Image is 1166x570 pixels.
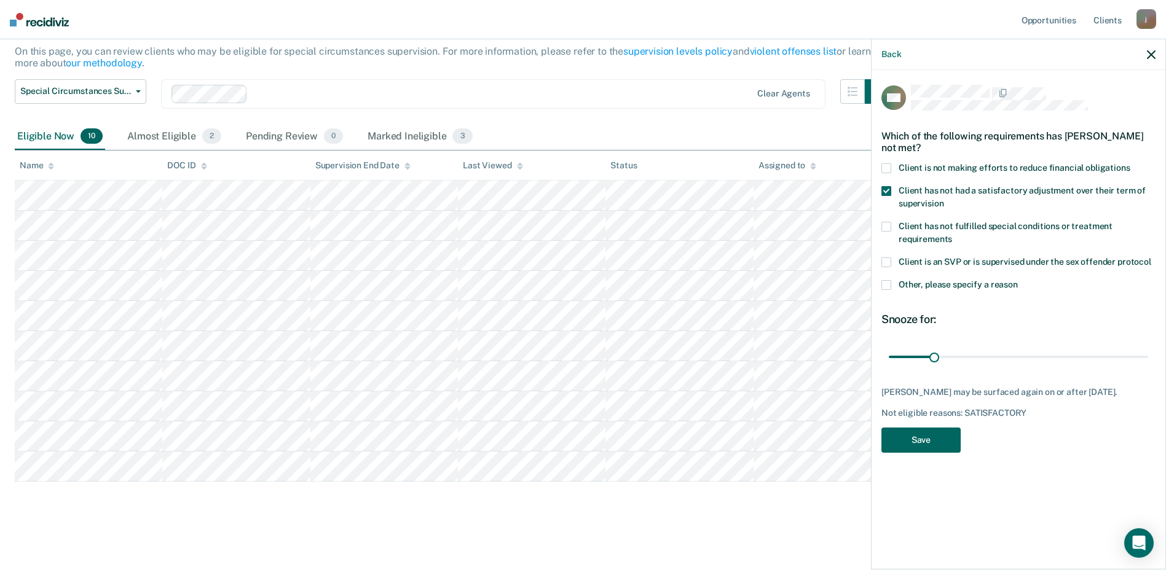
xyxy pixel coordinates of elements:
[610,160,637,171] div: Status
[1124,528,1154,558] div: Open Intercom Messenger
[899,279,1018,289] span: Other, please specify a reason
[452,128,472,144] span: 3
[623,45,733,57] a: supervision levels policy
[881,313,1156,326] div: Snooze for:
[899,163,1130,173] span: Client is not making efforts to reduce financial obligations
[463,160,522,171] div: Last Viewed
[757,88,810,99] div: Clear agents
[10,13,69,26] img: Recidiviz
[125,123,224,150] div: Almost Eligible
[750,45,837,57] a: violent offenses list
[66,57,142,69] a: our methodology
[899,185,1146,208] span: Client has not had a satisfactory adjustment over their term of supervision
[881,49,901,60] button: Back
[167,160,207,171] div: DOC ID
[20,160,54,171] div: Name
[1136,9,1156,29] div: j
[881,387,1156,397] div: [PERSON_NAME] may be surfaced again on or after [DATE].
[315,160,411,171] div: Supervision End Date
[881,120,1156,163] div: Which of the following requirements has [PERSON_NAME] not met?
[202,128,221,144] span: 2
[881,408,1156,418] div: Not eligible reasons: SATISFACTORY
[881,427,961,453] button: Save
[20,86,131,96] span: Special Circumstances Supervision
[81,128,103,144] span: 10
[758,160,816,171] div: Assigned to
[243,123,345,150] div: Pending Review
[899,257,1151,267] span: Client is an SVP or is supervised under the sex offender protocol
[324,128,343,144] span: 0
[365,123,475,150] div: Marked Ineligible
[899,221,1113,244] span: Client has not fulfilled special conditions or treatment requirements
[15,123,105,150] div: Eligible Now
